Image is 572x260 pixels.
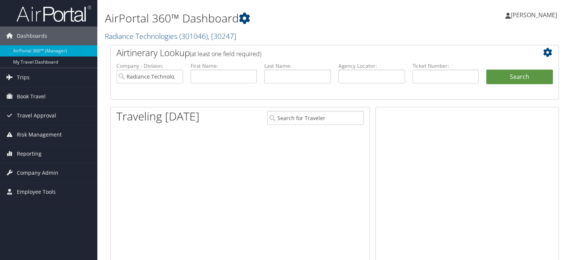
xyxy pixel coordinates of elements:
[505,4,565,26] a: [PERSON_NAME]
[105,10,411,26] h1: AirPortal 360™ Dashboard
[17,163,58,182] span: Company Admin
[116,108,200,124] h1: Traveling [DATE]
[17,125,62,144] span: Risk Management
[208,31,236,41] span: , [ 30247 ]
[511,11,557,19] span: [PERSON_NAME]
[338,62,405,70] label: Agency Locator:
[116,46,515,59] h2: Airtinerary Lookup
[190,50,261,58] span: (at least one field required)
[105,31,236,41] a: Radiance Technologies
[413,62,479,70] label: Ticket Number:
[264,62,331,70] label: Last Name:
[191,62,257,70] label: First Name:
[17,68,30,87] span: Trips
[486,70,553,85] button: Search
[17,144,42,163] span: Reporting
[179,31,208,41] span: ( 301046 )
[17,87,46,106] span: Book Travel
[17,183,56,201] span: Employee Tools
[267,111,364,125] input: Search for Traveler
[17,106,56,125] span: Travel Approval
[116,62,183,70] label: Company - Division:
[16,5,91,22] img: airportal-logo.png
[17,27,47,45] span: Dashboards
